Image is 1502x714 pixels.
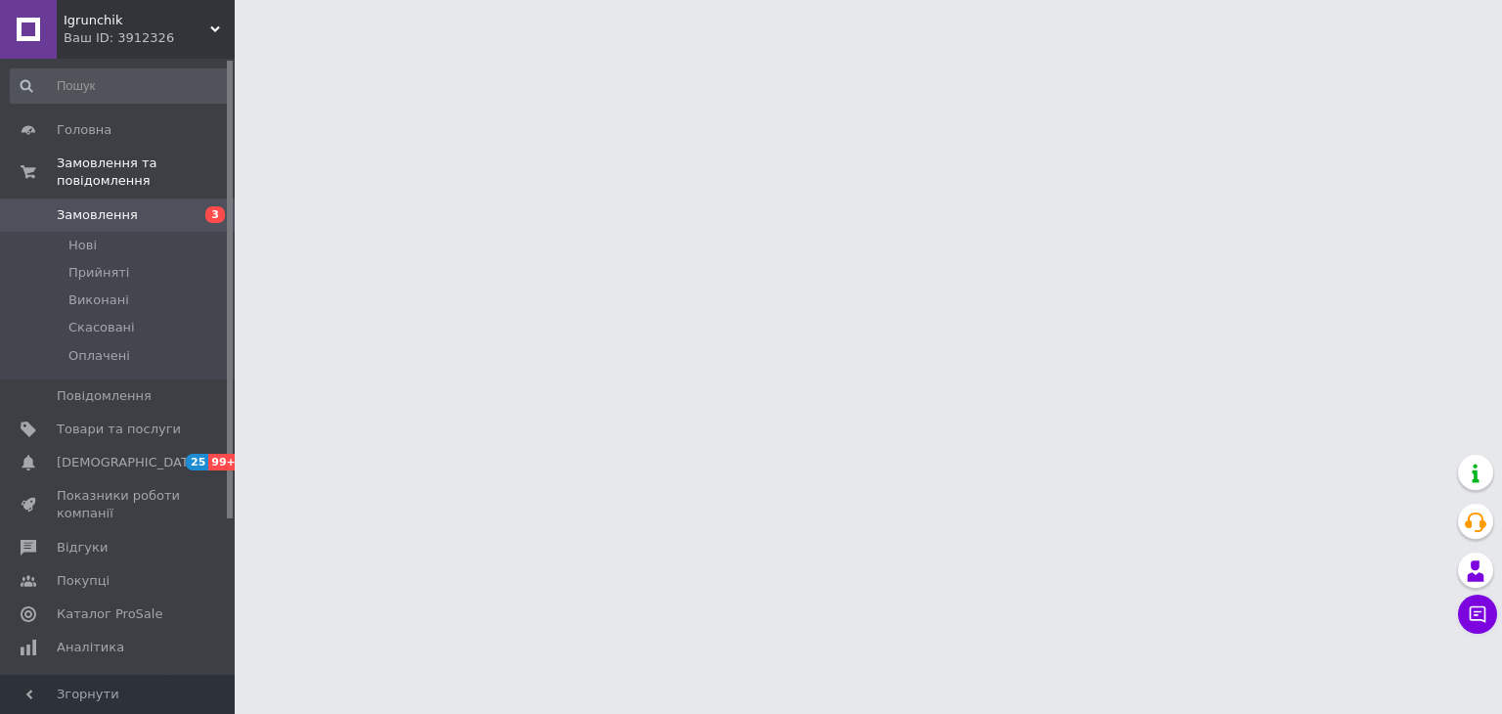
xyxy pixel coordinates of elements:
span: Каталог ProSale [57,605,162,623]
span: Аналітика [57,639,124,656]
span: Товари та послуги [57,421,181,438]
span: Нові [68,237,97,254]
span: Головна [57,121,111,139]
input: Пошук [10,68,231,104]
div: Ваш ID: 3912326 [64,29,235,47]
span: [DEMOGRAPHIC_DATA] [57,454,201,471]
span: Виконані [68,291,129,309]
span: Замовлення [57,206,138,224]
span: Замовлення та повідомлення [57,155,235,190]
span: Повідомлення [57,387,152,405]
span: Скасовані [68,319,135,336]
span: 99+ [208,454,241,470]
span: Оплачені [68,347,130,365]
span: Інструменти веб-майстра та SEO [57,672,181,707]
span: 3 [205,206,225,223]
span: Покупці [57,572,110,590]
span: Прийняті [68,264,129,282]
span: Igrunchik [64,12,210,29]
span: 25 [186,454,208,470]
button: Чат з покупцем [1458,595,1497,634]
span: Відгуки [57,539,108,557]
span: Показники роботи компанії [57,487,181,522]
